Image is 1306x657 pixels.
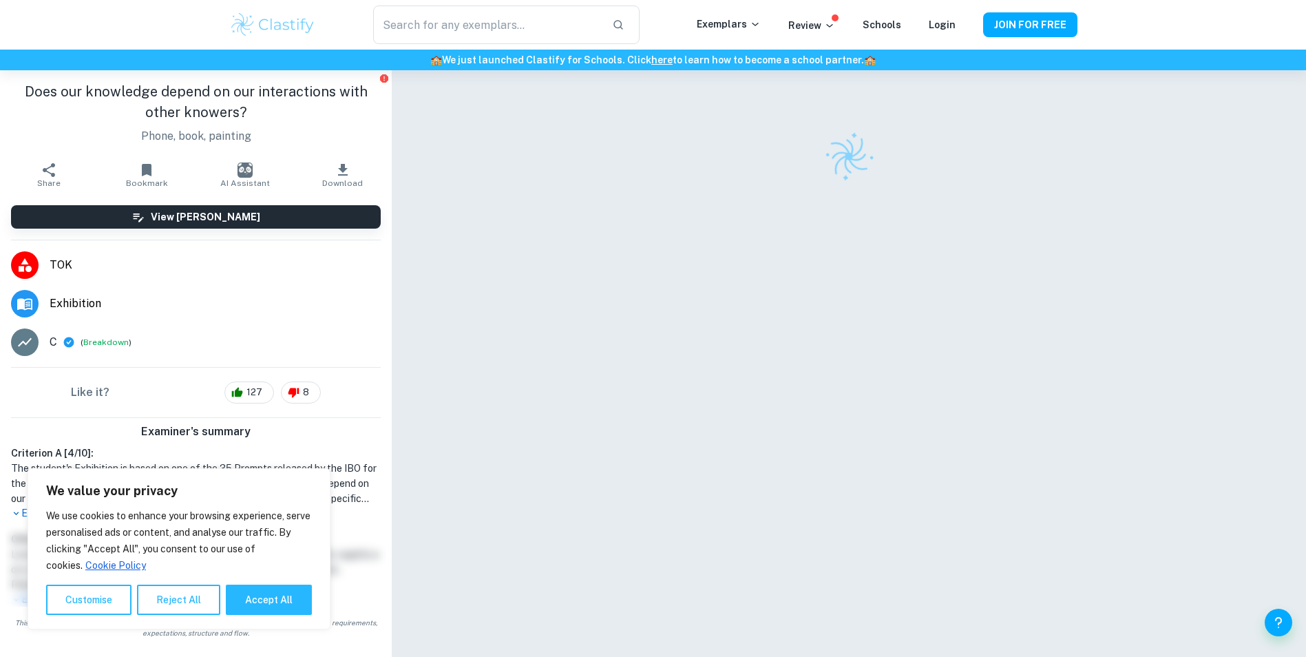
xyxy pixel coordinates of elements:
[126,178,168,188] span: Bookmark
[196,156,294,194] button: AI Assistant
[379,73,389,83] button: Report issue
[430,54,442,65] span: 🏫
[6,424,386,440] h6: Examiner's summary
[151,209,260,225] h6: View [PERSON_NAME]
[11,461,381,506] h1: The student's Exhibition is based on one of the 35 Prompts released by the IBO for the examinatio...
[98,156,196,194] button: Bookmark
[11,506,381,521] p: Expand
[50,334,57,351] p: C
[50,257,381,273] span: TOK
[238,163,253,178] img: AI Assistant
[697,17,761,32] p: Exemplars
[81,336,131,349] span: ( )
[83,336,129,348] button: Breakdown
[983,12,1077,37] button: JOIN FOR FREE
[50,295,381,312] span: Exhibition
[46,508,312,574] p: We use cookies to enhance your browsing experience, serve personalised ads or content, and analys...
[46,483,312,499] p: We value your privacy
[863,19,901,30] a: Schools
[815,123,883,190] img: Clastify logo
[46,585,131,615] button: Customise
[281,382,321,404] div: 8
[373,6,600,44] input: Search for any exemplars...
[11,205,381,229] button: View [PERSON_NAME]
[226,585,312,615] button: Accept All
[137,585,220,615] button: Reject All
[220,178,270,188] span: AI Assistant
[28,468,330,629] div: We value your privacy
[295,386,317,399] span: 8
[651,54,673,65] a: here
[239,386,270,399] span: 127
[11,128,381,145] p: Phone, book, painting
[1265,609,1292,636] button: Help and Feedback
[6,618,386,638] span: This is an example of past student work. Do not copy or submit as your own. Use to understand the...
[11,81,381,123] h1: Does our knowledge depend on our interactions with other knowers?
[3,52,1303,67] h6: We just launched Clastify for Schools. Click to learn how to become a school partner.
[864,54,876,65] span: 🏫
[929,19,956,30] a: Login
[322,178,363,188] span: Download
[37,178,61,188] span: Share
[85,559,147,572] a: Cookie Policy
[71,384,109,401] h6: Like it?
[229,11,317,39] img: Clastify logo
[224,382,274,404] div: 127
[294,156,392,194] button: Download
[788,18,835,33] p: Review
[11,446,381,461] h6: Criterion A [ 4 / 10 ]:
